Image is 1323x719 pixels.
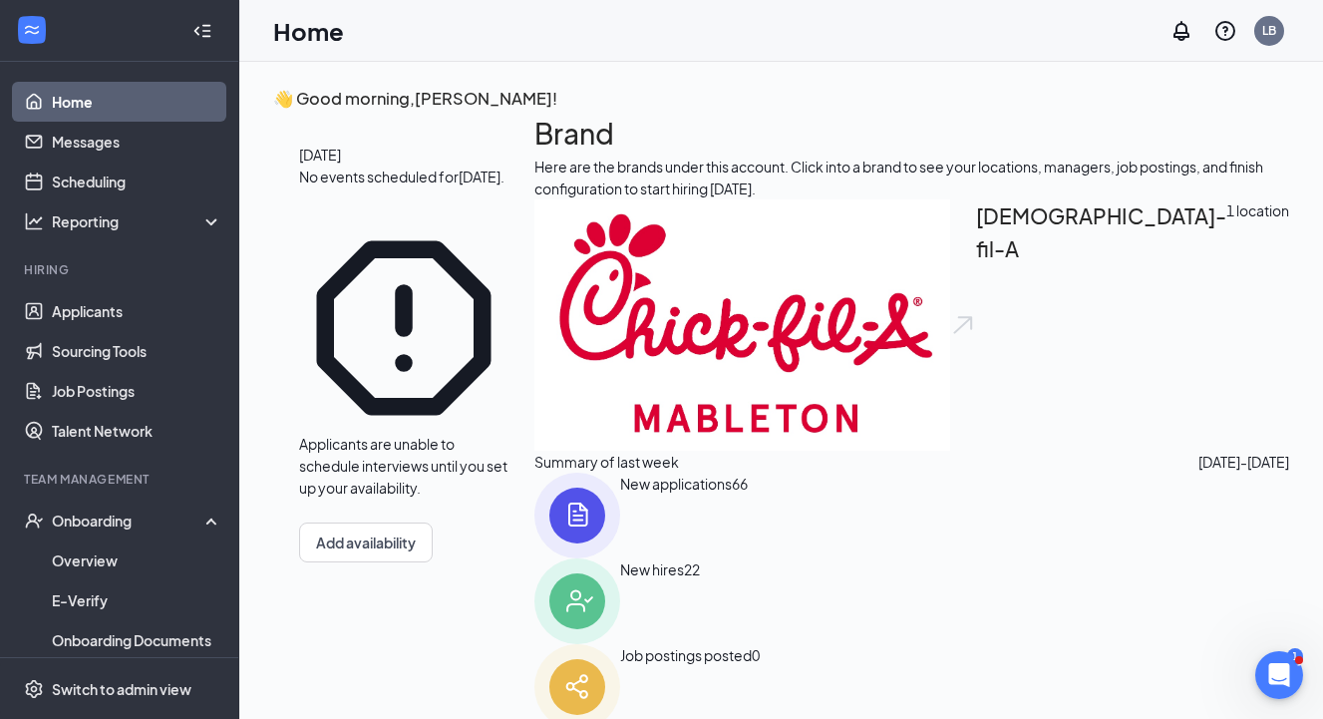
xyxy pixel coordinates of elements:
div: 1 [1287,648,1303,665]
svg: Settings [24,679,44,699]
div: Here are the brands under this account. Click into a brand to see your locations, managers, job p... [534,156,1289,199]
h1: Brand [534,112,1289,156]
svg: QuestionInfo [1213,19,1237,43]
a: Talent Network [52,411,222,451]
a: Job Postings [52,371,222,411]
span: [DATE] [299,144,508,166]
iframe: Intercom live chat [1255,651,1303,699]
svg: Collapse [192,21,212,41]
h3: 👋 Good morning, [PERSON_NAME] ! [273,86,1289,112]
img: Chick-fil-A [534,199,950,451]
span: No events scheduled for [DATE] . [299,166,504,187]
div: Hiring [24,261,218,278]
a: Scheduling [52,162,222,201]
div: New hires [620,558,684,644]
div: LB [1262,22,1276,39]
img: open.6027fd2a22e1237b5b06.svg [950,199,976,451]
svg: UserCheck [24,511,44,531]
svg: Error [299,223,508,433]
span: 22 [684,558,700,644]
span: 1 location [1226,199,1289,451]
a: Messages [52,122,222,162]
a: Sourcing Tools [52,331,222,371]
span: [DATE] - [DATE] [1198,451,1289,473]
a: Onboarding Documents [52,620,222,660]
button: Add availability [299,523,433,562]
h2: [DEMOGRAPHIC_DATA]-fil-A [976,199,1226,451]
h1: Home [273,14,344,48]
svg: Notifications [1169,19,1193,43]
a: Overview [52,540,222,580]
a: Home [52,82,222,122]
div: Switch to admin view [52,679,191,699]
span: 66 [732,473,748,558]
div: Team Management [24,471,218,488]
svg: Analysis [24,211,44,231]
img: icon [534,558,620,644]
img: icon [534,473,620,558]
a: E-Verify [52,580,222,620]
div: Applicants are unable to schedule interviews until you set up your availability. [299,433,508,499]
a: Applicants [52,291,222,331]
div: Reporting [52,211,223,231]
span: Summary of last week [534,451,679,473]
div: New applications [620,473,732,558]
div: Onboarding [52,511,205,531]
svg: WorkstreamLogo [22,20,42,40]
